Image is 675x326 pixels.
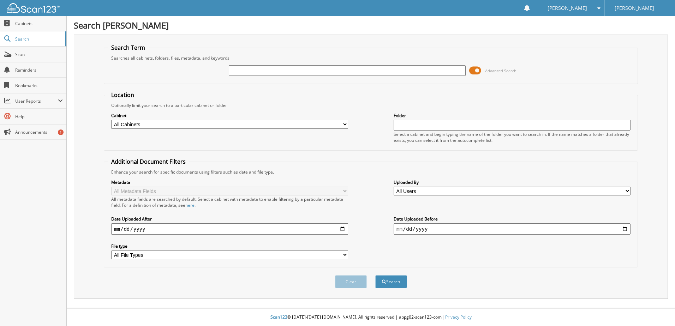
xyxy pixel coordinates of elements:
button: Search [375,275,407,288]
span: [PERSON_NAME] [548,6,587,10]
label: Uploaded By [394,179,631,185]
div: © [DATE]-[DATE] [DOMAIN_NAME]. All rights reserved | appg02-scan123-com | [67,309,675,326]
label: Metadata [111,179,348,185]
span: Scan123 [270,314,287,320]
span: Help [15,114,63,120]
div: 1 [58,129,64,135]
label: Date Uploaded Before [394,216,631,222]
h1: Search [PERSON_NAME] [74,19,668,31]
button: Clear [335,275,367,288]
label: Cabinet [111,113,348,119]
span: Bookmarks [15,83,63,89]
label: File type [111,243,348,249]
div: Optionally limit your search to a particular cabinet or folder [108,102,634,108]
span: Cabinets [15,20,63,26]
label: Date Uploaded After [111,216,348,222]
img: scan123-logo-white.svg [7,3,60,13]
span: Advanced Search [485,68,516,73]
a: Privacy Policy [445,314,472,320]
label: Folder [394,113,631,119]
legend: Additional Document Filters [108,158,189,165]
legend: Search Term [108,44,149,52]
span: User Reports [15,98,58,104]
span: Search [15,36,62,42]
input: start [111,223,348,235]
div: Enhance your search for specific documents using filters such as date and file type. [108,169,634,175]
legend: Location [108,91,138,99]
div: All metadata fields are searched by default. Select a cabinet with metadata to enable filtering b... [111,196,348,208]
a: here [185,202,195,208]
div: Searches all cabinets, folders, files, metadata, and keywords [108,55,634,61]
span: [PERSON_NAME] [615,6,654,10]
span: Reminders [15,67,63,73]
span: Announcements [15,129,63,135]
div: Select a cabinet and begin typing the name of the folder you want to search in. If the name match... [394,131,631,143]
input: end [394,223,631,235]
span: Scan [15,52,63,58]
